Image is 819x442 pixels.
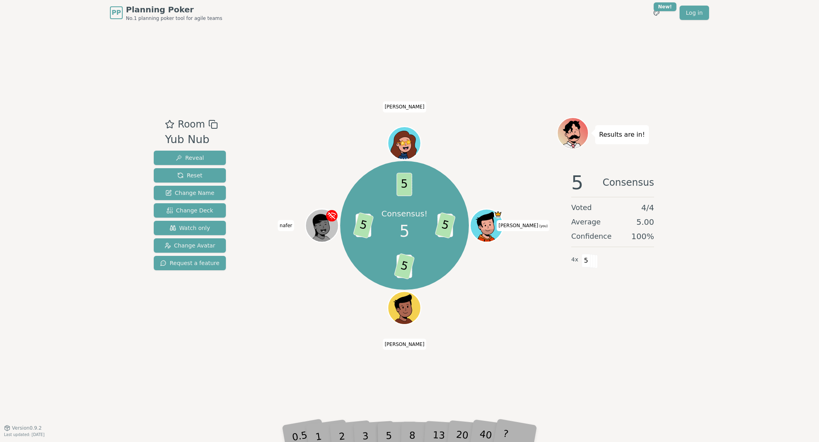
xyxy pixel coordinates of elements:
[641,202,654,213] span: 4 / 4
[167,206,213,214] span: Change Deck
[165,117,174,132] button: Add as favourite
[126,15,222,22] span: No.1 planning poker tool for agile teams
[170,224,210,232] span: Watch only
[582,254,591,267] span: 5
[571,173,584,192] span: 5
[471,210,502,241] button: Click to change your avatar
[278,220,294,231] span: Click to change your name
[165,189,214,197] span: Change Name
[400,219,409,243] span: 5
[599,129,645,140] p: Results are in!
[4,425,42,431] button: Version0.9.2
[383,338,427,350] span: Click to change your name
[397,173,412,196] span: 5
[178,117,205,132] span: Room
[154,203,226,218] button: Change Deck
[571,255,578,264] span: 4 x
[381,208,428,219] p: Consensus!
[112,8,121,18] span: PP
[154,221,226,235] button: Watch only
[165,242,216,249] span: Change Avatar
[154,151,226,165] button: Reveal
[680,6,709,20] a: Log in
[126,4,222,15] span: Planning Poker
[12,425,42,431] span: Version 0.9.2
[497,220,550,231] span: Click to change your name
[353,212,374,239] span: 5
[383,101,427,112] span: Click to change your name
[165,132,217,148] div: Yub Nub
[603,173,654,192] span: Consensus
[154,168,226,183] button: Reset
[571,202,592,213] span: Voted
[110,4,222,22] a: PPPlanning PokerNo.1 planning poker tool for agile teams
[649,6,664,20] button: New!
[4,432,45,437] span: Last updated: [DATE]
[571,231,611,242] span: Confidence
[176,154,204,162] span: Reveal
[177,171,202,179] span: Reset
[160,259,219,267] span: Request a feature
[154,238,226,253] button: Change Avatar
[154,256,226,270] button: Request a feature
[631,231,654,242] span: 100 %
[636,216,654,228] span: 5.00
[571,216,601,228] span: Average
[494,210,502,218] span: Werner is the host
[394,253,415,280] span: 5
[154,186,226,200] button: Change Name
[654,2,676,11] div: New!
[538,224,548,228] span: (you)
[435,212,456,239] span: 5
